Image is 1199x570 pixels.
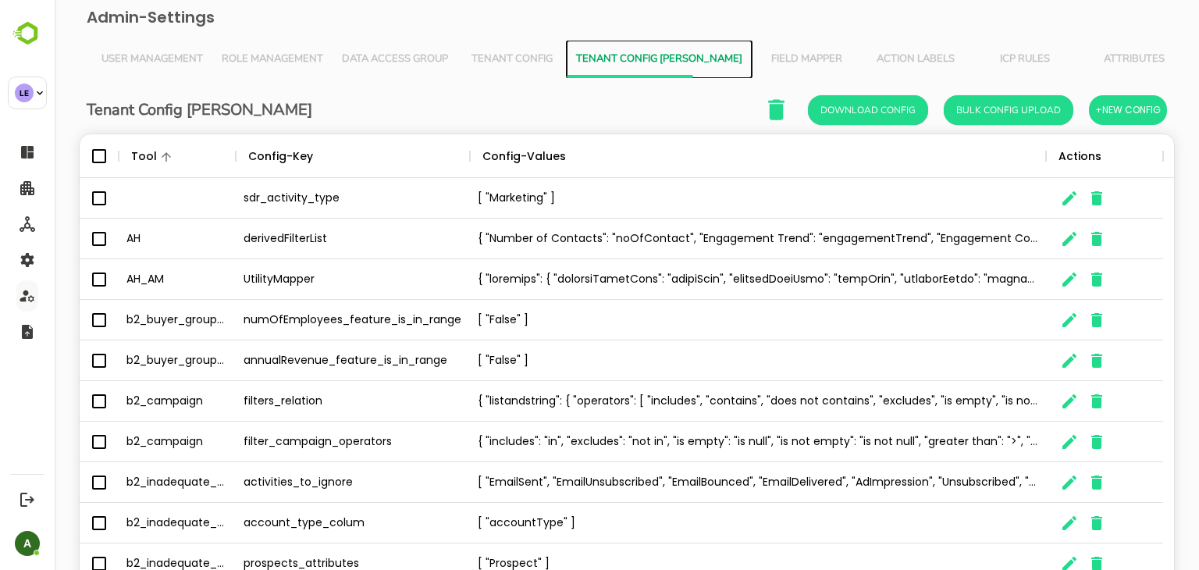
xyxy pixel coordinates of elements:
div: { "Number of Contacts": "noOfContact", "Engagement Trend": "engagementTrend", "Engagement Compari... [415,219,991,259]
div: b2_inadequate_persona [64,503,181,543]
span: Data Access Group [287,53,393,66]
span: User Management [47,53,148,66]
button: Download Config [753,95,873,125]
span: Tenant Config [412,53,503,66]
div: filters_relation [181,381,415,422]
div: sdr_activity_type [181,178,415,219]
div: filter_campaign_operators [181,422,415,462]
div: [ "False" ] [415,340,991,381]
img: BambooboxLogoMark.f1c84d78b4c51b1a7b5f700c9845e183.svg [8,19,48,48]
div: account_type_colum [181,503,415,543]
div: b2_buyer_group_size_prediction [64,300,181,340]
button: Logout [16,489,37,510]
div: { "listandstring": { "operators": [ "includes", "contains", "does not contains", "excludes", "is ... [415,381,991,422]
div: b2_inadequate_persona [64,462,181,503]
div: activities_to_ignore [181,462,415,503]
button: Sort [258,148,277,166]
span: Field Mapper [706,53,797,66]
div: { "includes": "in", "excludes": "not in", "is empty": "is null", "is not empty": "is not null", "... [415,422,991,462]
div: Tool [76,134,102,178]
button: Sort [102,148,121,166]
span: Tenant Config [PERSON_NAME] [521,53,688,66]
div: derivedFilterList [181,219,415,259]
span: Attributes [1034,53,1125,66]
div: Config-Key [194,134,258,178]
div: b2_campaign [64,381,181,422]
div: UtilityMapper [181,259,415,300]
div: [ "EmailSent", "EmailUnsubscribed", "EmailBounced", "EmailDelivered", "AdImpression", "Unsubscrib... [415,462,991,503]
div: Vertical tabs example [37,41,1107,78]
h6: Tenant Config [PERSON_NAME] [32,98,258,123]
div: b2_buyer_group_size_prediction [64,340,181,381]
div: b2_campaign [64,422,181,462]
button: Sort [511,148,530,166]
div: [ "accountType" ] [415,503,991,543]
button: Bulk Config Upload [889,95,1019,125]
div: AH [64,219,181,259]
div: Actions [1004,134,1047,178]
div: { "loremips": { "dolorsiTametCons": "adipiScin", "elitsedDoeiUsmo": "tempOrin", "utlaborEetdo": "... [415,259,991,300]
div: A [15,531,40,556]
div: AH_AM [64,259,181,300]
span: Action Labels [816,53,906,66]
div: LE [15,84,34,102]
div: [ "Marketing" ] [415,178,991,219]
span: Role Management [167,53,269,66]
div: numOfEmployees_feature_is_in_range [181,300,415,340]
button: +New Config [1034,95,1112,125]
div: Config-Values [428,134,511,178]
div: annualRevenue_feature_is_in_range [181,340,415,381]
div: [ "False" ] [415,300,991,340]
span: +New Config [1041,100,1106,120]
span: ICP Rules [925,53,1016,66]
